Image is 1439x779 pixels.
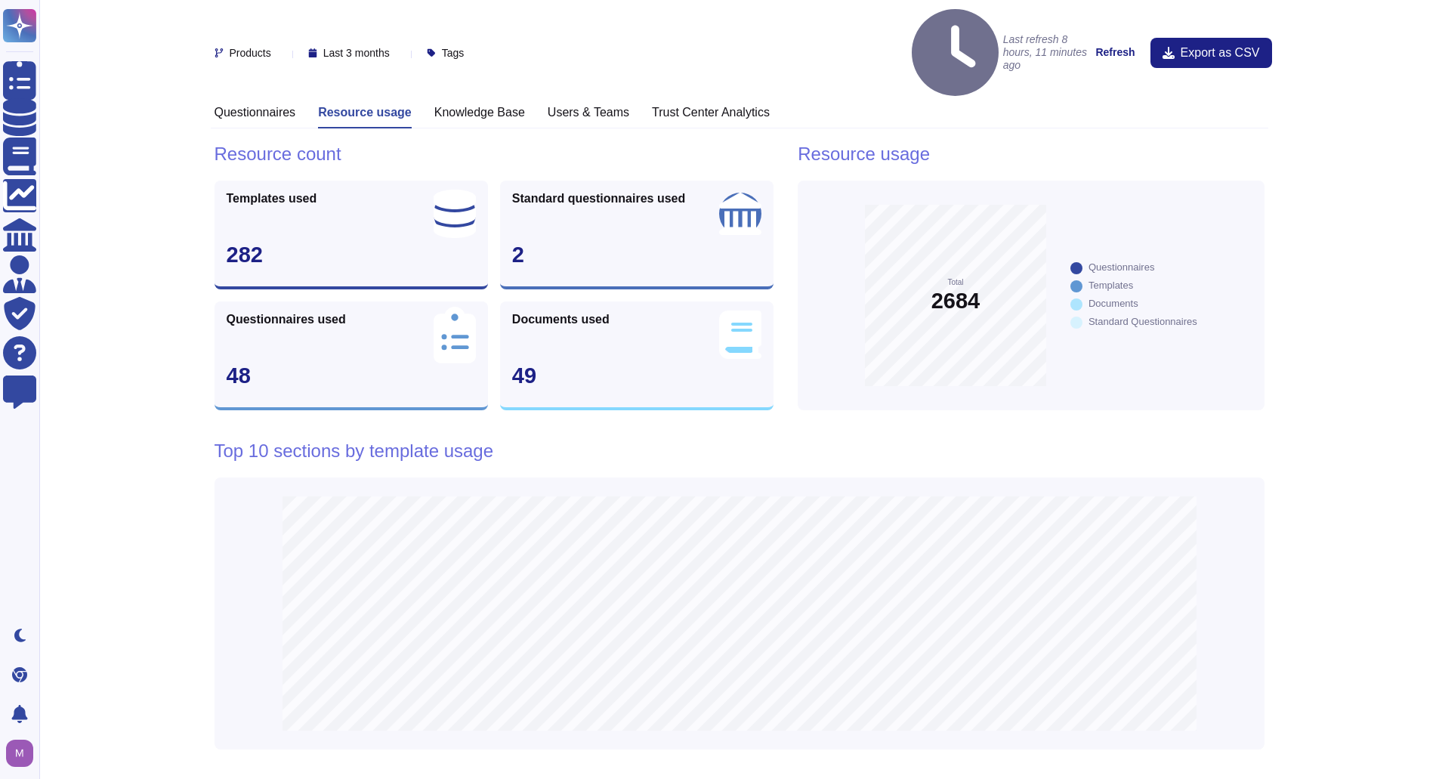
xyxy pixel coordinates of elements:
h3: Trust Center Analytics [652,105,770,119]
button: user [3,737,44,770]
span: Products [230,48,271,58]
div: 282 [227,244,476,266]
div: Templates [1089,280,1133,290]
button: Export as CSV [1150,38,1272,68]
span: 2684 [931,290,980,312]
span: Tags [442,48,465,58]
h3: Knowledge Base [434,105,525,119]
span: Standard questionnaires used [512,193,685,205]
span: Questionnaires used [227,314,346,326]
span: Documents used [512,314,610,326]
div: Standard Questionnaires [1089,317,1197,326]
h3: Questionnaires [215,105,296,119]
span: Total [947,279,963,286]
div: Questionnaires [1089,262,1154,272]
h4: Last refresh 8 hours, 11 minutes ago [912,9,1088,96]
h3: Resource usage [318,105,412,119]
h1: Top 10 sections by template usage [215,441,1265,462]
h1: Resource count [215,144,774,165]
h1: Resource usage [798,144,1264,165]
div: Documents [1089,298,1138,308]
div: 2 [512,244,761,266]
div: 49 [512,365,761,387]
img: user [6,740,33,767]
h3: Users & Teams [548,105,629,119]
span: Last 3 months [323,48,390,58]
div: 48 [227,365,476,387]
span: Export as CSV [1181,47,1260,59]
strong: Refresh [1095,46,1135,58]
span: Templates used [227,193,317,205]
